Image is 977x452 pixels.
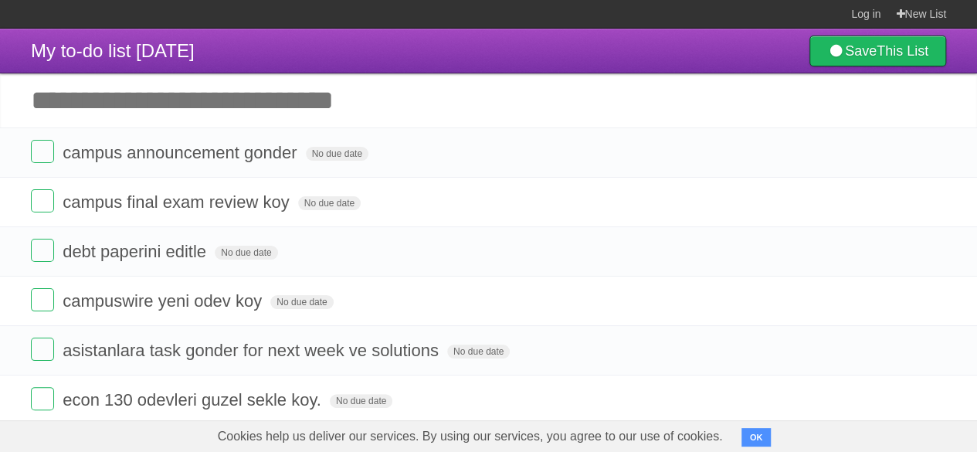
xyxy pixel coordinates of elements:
span: No due date [270,295,333,309]
label: Done [31,338,54,361]
span: campus announcement gonder [63,143,300,162]
label: Done [31,288,54,311]
span: econ 130 odevleri guzel sekle koy. [63,390,325,410]
button: OK [741,428,772,447]
label: Done [31,239,54,262]
label: Done [31,189,54,212]
span: No due date [306,147,368,161]
span: No due date [330,394,392,408]
span: No due date [447,345,510,359]
label: Done [31,140,54,163]
span: asistanlara task gonder for next week ve solutions [63,341,443,360]
b: This List [877,43,928,59]
span: debt paperini editle [63,242,210,261]
span: campuswire yeni odev koy [63,291,266,311]
span: Cookies help us deliver our services. By using our services, you agree to our use of cookies. [202,421,738,452]
span: No due date [215,246,277,260]
label: Done [31,387,54,410]
a: SaveThis List [809,36,946,66]
span: campus final exam review koy [63,192,293,212]
span: No due date [298,196,361,210]
span: My to-do list [DATE] [31,40,195,61]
